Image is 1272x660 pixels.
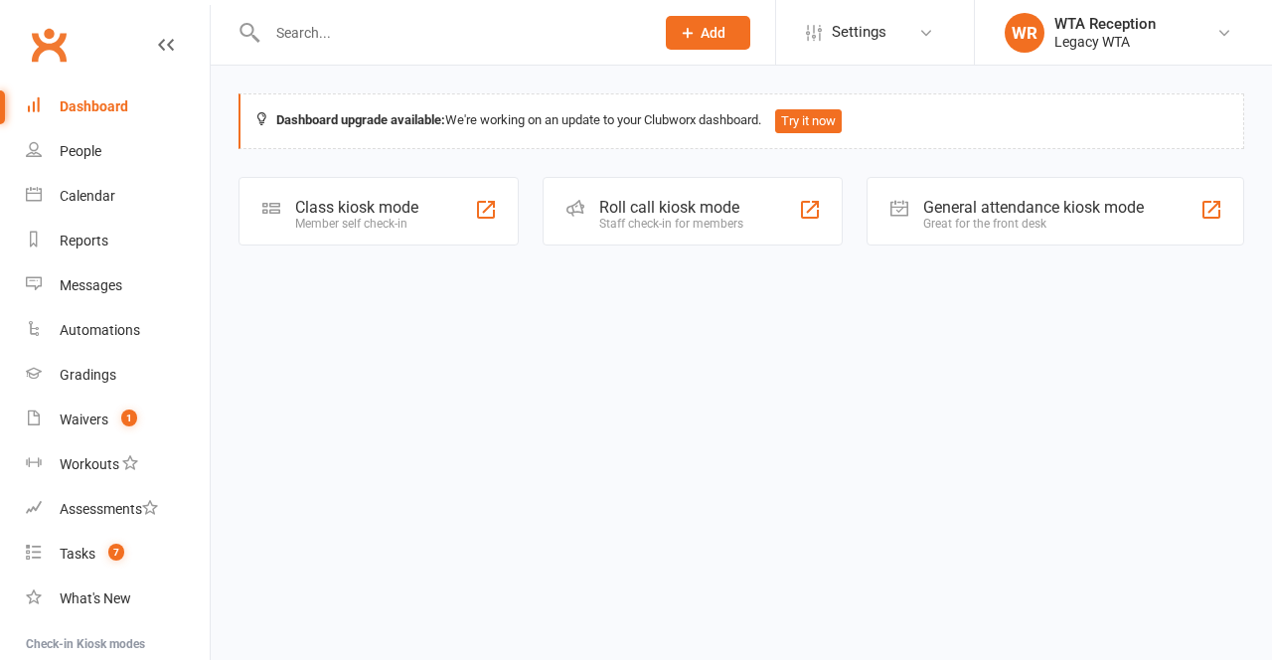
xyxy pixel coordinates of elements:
div: General attendance kiosk mode [923,198,1144,217]
div: Messages [60,277,122,293]
strong: Dashboard upgrade available: [276,112,445,127]
div: Member self check-in [295,217,418,231]
span: Settings [832,10,886,55]
div: Dashboard [60,98,128,114]
a: What's New [26,577,210,621]
input: Search... [261,19,640,47]
a: Gradings [26,353,210,398]
a: Messages [26,263,210,308]
div: Roll call kiosk mode [599,198,743,217]
div: Great for the front desk [923,217,1144,231]
a: Workouts [26,442,210,487]
a: Dashboard [26,84,210,129]
a: Waivers 1 [26,398,210,442]
div: Legacy WTA [1054,33,1156,51]
div: People [60,143,101,159]
div: Workouts [60,456,119,472]
div: Automations [60,322,140,338]
button: Add [666,16,750,50]
a: Calendar [26,174,210,219]
div: Class kiosk mode [295,198,418,217]
div: We're working on an update to your Clubworx dashboard. [238,93,1244,149]
a: People [26,129,210,174]
a: Tasks 7 [26,532,210,577]
div: WTA Reception [1054,15,1156,33]
div: What's New [60,590,131,606]
div: Staff check-in for members [599,217,743,231]
a: Clubworx [24,20,74,70]
div: Assessments [60,501,158,517]
span: Add [701,25,725,41]
div: WR [1005,13,1044,53]
span: 1 [121,410,137,426]
div: Calendar [60,188,115,204]
div: Waivers [60,412,108,427]
span: 7 [108,544,124,561]
button: Try it now [775,109,842,133]
div: Reports [60,233,108,248]
div: Gradings [60,367,116,383]
a: Reports [26,219,210,263]
div: Tasks [60,546,95,562]
a: Assessments [26,487,210,532]
a: Automations [26,308,210,353]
